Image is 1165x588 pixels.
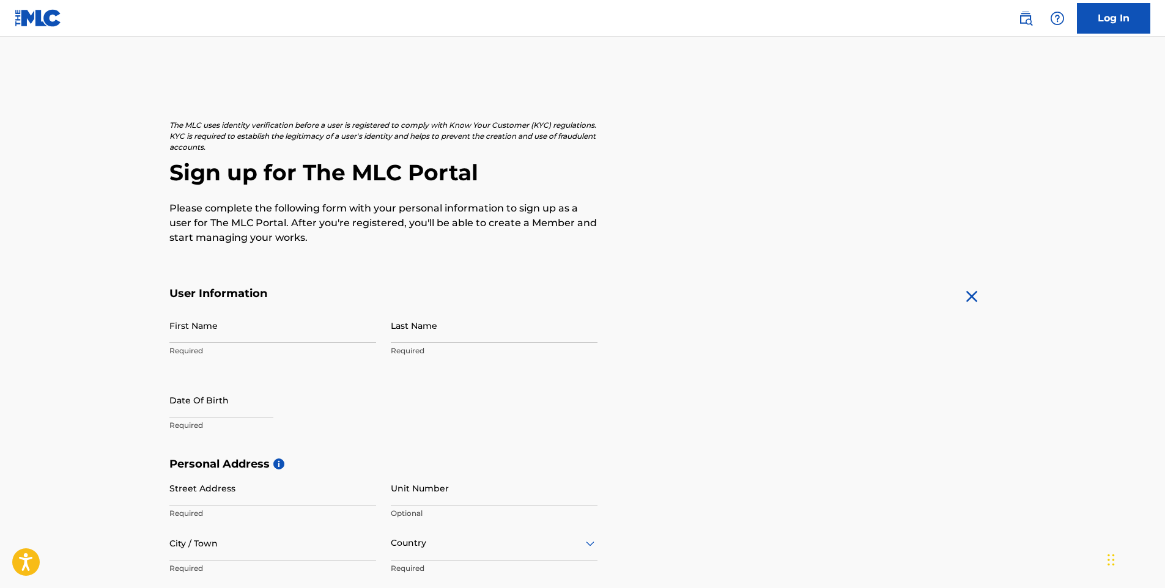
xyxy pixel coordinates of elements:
[169,345,376,356] p: Required
[1013,6,1038,31] a: Public Search
[391,508,597,519] p: Optional
[15,9,62,27] img: MLC Logo
[1108,542,1115,578] div: Arrastar
[169,508,376,519] p: Required
[1104,529,1165,588] div: Widget de chat
[962,287,982,306] img: close
[169,159,996,186] h2: Sign up for The MLC Portal
[169,287,597,301] h5: User Information
[273,458,284,469] span: i
[1018,11,1033,26] img: search
[1104,529,1165,588] iframe: Chat Widget
[169,457,996,471] h5: Personal Address
[169,420,376,431] p: Required
[1050,11,1065,26] img: help
[391,345,597,356] p: Required
[1077,3,1150,34] a: Log In
[1045,6,1070,31] div: Help
[391,563,597,574] p: Required
[169,120,597,153] p: The MLC uses identity verification before a user is registered to comply with Know Your Customer ...
[169,563,376,574] p: Required
[169,201,597,245] p: Please complete the following form with your personal information to sign up as a user for The ML...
